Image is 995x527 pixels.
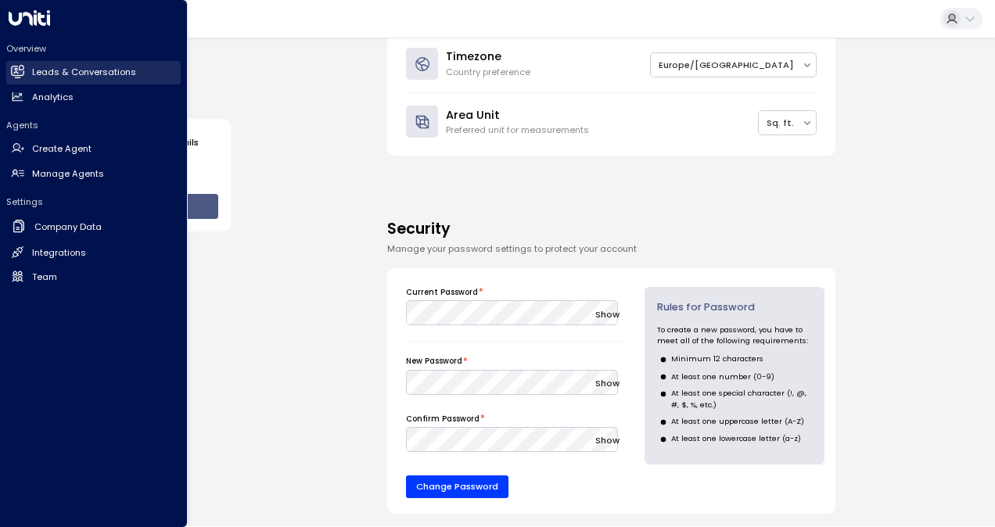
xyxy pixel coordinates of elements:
[34,220,102,234] h2: Company Data
[446,48,530,66] h3: Timezone
[671,416,804,427] p: At least one uppercase letter (A-Z)
[6,241,181,264] a: Integrations
[6,119,181,131] h2: Agents
[406,356,462,367] label: New Password
[387,218,835,241] h4: Security
[387,242,637,255] span: Manage your password settings to protect your account
[657,324,812,347] p: To create a new password, you have to meet all of the following requirements:
[32,142,92,156] h2: Create Agent
[6,265,181,289] a: Team
[32,167,104,181] h2: Manage Agents
[32,91,74,104] h2: Analytics
[6,61,181,84] a: Leads & Conversations
[32,271,57,284] h2: Team
[767,117,794,130] div: Sq. ft.
[671,371,774,382] p: At least one number (0-9)
[6,42,181,55] h2: Overview
[446,107,589,124] h3: Area Unit
[6,85,181,109] a: Analytics
[446,66,530,79] p: Country preference
[406,287,478,298] label: Current Password
[657,299,812,314] h1: Rules for Password
[6,195,181,208] h2: Settings
[406,414,480,425] label: Confirm Password
[32,246,86,260] h2: Integrations
[671,433,801,444] p: At least one lowercase letter (a-z)
[6,138,181,161] a: Create Agent
[671,388,812,410] p: At least one special character (!, @, #, $, %, etc.)
[446,124,589,137] p: Preferred unit for measurements
[671,353,763,364] p: Minimum 12 characters
[32,66,136,79] h2: Leads & Conversations
[6,214,181,240] a: Company Data
[6,162,181,185] a: Manage Agents
[406,475,508,498] button: Change Password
